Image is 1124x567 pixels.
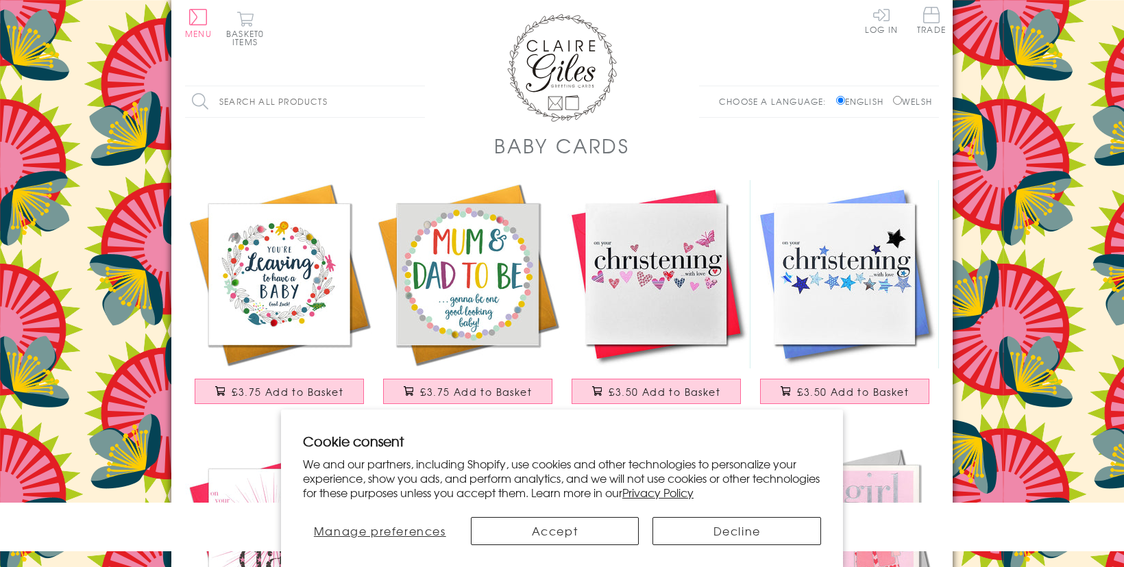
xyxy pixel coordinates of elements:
span: £3.50 Add to Basket [609,385,720,399]
button: Decline [652,517,821,545]
a: Trade [917,7,946,36]
img: Claire Giles Greetings Cards [507,14,617,122]
span: £3.75 Add to Basket [420,385,532,399]
img: Baby Card, Colour Dots, Mum and Dad to Be Good Luck, Embellished with pompoms [374,180,562,368]
span: £3.50 Add to Basket [797,385,909,399]
button: £3.50 Add to Basket [760,379,930,404]
a: Log In [865,7,898,34]
a: Privacy Policy [622,484,694,501]
label: English [836,95,890,108]
label: Welsh [893,95,932,108]
button: Manage preferences [303,517,457,545]
a: Baby Card, Colour Dots, Mum and Dad to Be Good Luck, Embellished with pompoms £3.75 Add to Basket [374,180,562,418]
img: Baby Christening Card, Pink Hearts, fabric butterfly Embellished [562,180,750,368]
input: Search all products [185,86,425,117]
span: £3.75 Add to Basket [232,385,343,399]
img: Baby Card, Flowers, Leaving to Have a Baby Good Luck, Embellished with pompoms [185,180,374,368]
button: £3.75 Add to Basket [195,379,365,404]
button: £3.75 Add to Basket [383,379,553,404]
span: 0 items [232,27,264,48]
input: English [836,96,845,105]
h2: Cookie consent [303,431,821,451]
span: Menu [185,27,212,40]
p: We and our partners, including Shopify, use cookies and other technologies to personalize your ex... [303,457,821,499]
button: Menu [185,9,212,38]
span: Manage preferences [314,522,446,539]
input: Search [411,86,425,117]
img: Baby Christening Card, Blue Stars, Embellished with a padded star [750,180,939,368]
h1: Baby Cards [494,131,630,160]
a: Baby Christening Card, Blue Stars, Embellished with a padded star £3.50 Add to Basket [750,180,939,418]
input: Welsh [893,96,902,105]
button: Accept [471,517,639,545]
button: Basket0 items [226,11,264,46]
button: £3.50 Add to Basket [572,379,742,404]
span: Trade [917,7,946,34]
a: Baby Card, Flowers, Leaving to Have a Baby Good Luck, Embellished with pompoms £3.75 Add to Basket [185,180,374,418]
a: Baby Christening Card, Pink Hearts, fabric butterfly Embellished £3.50 Add to Basket [562,180,750,418]
p: Choose a language: [719,95,833,108]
